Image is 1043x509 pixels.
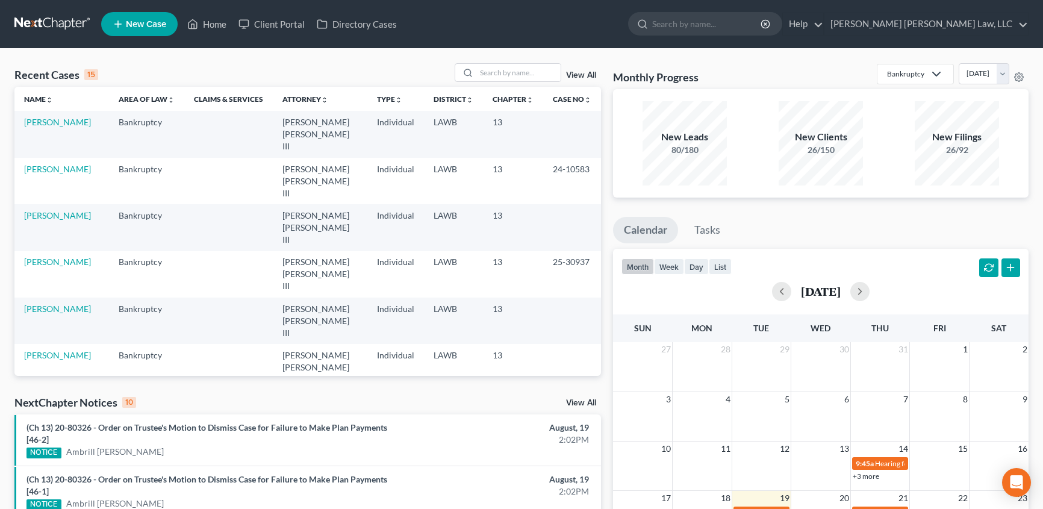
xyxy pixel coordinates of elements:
span: 8 [962,392,969,407]
span: 18 [720,491,732,505]
span: 7 [902,392,909,407]
td: Bankruptcy [109,111,184,157]
span: Sat [991,323,1006,333]
td: LAWB [424,344,483,390]
span: 27 [660,342,672,357]
span: 1 [962,342,969,357]
a: [PERSON_NAME] [24,164,91,174]
td: 24-10583 [543,158,601,204]
div: 15 [84,69,98,80]
a: Chapterunfold_more [493,95,534,104]
span: 17 [660,491,672,505]
a: [PERSON_NAME] [24,257,91,267]
td: Bankruptcy [109,298,184,344]
a: Attorneyunfold_more [282,95,328,104]
span: Mon [691,323,712,333]
td: Individual [367,251,424,298]
div: 26/150 [779,144,863,156]
td: [PERSON_NAME] [PERSON_NAME] III [273,344,367,390]
span: 20 [838,491,850,505]
a: [PERSON_NAME] [PERSON_NAME] Law, LLC [824,13,1028,35]
td: Bankruptcy [109,158,184,204]
td: Individual [367,158,424,204]
a: Typeunfold_more [377,95,402,104]
a: (Ch 13) 20-80326 - Order on Trustee's Motion to Dismiss Case for Failure to Make Plan Payments [4... [26,422,387,445]
span: Sun [634,323,652,333]
button: list [709,258,732,275]
th: Claims & Services [184,87,273,111]
span: Thu [871,323,889,333]
td: [PERSON_NAME] [PERSON_NAME] III [273,111,367,157]
td: 13 [483,111,543,157]
td: LAWB [424,111,483,157]
h3: Monthly Progress [613,70,699,84]
a: Calendar [613,217,678,243]
i: unfold_more [46,96,53,104]
span: 9:45a [856,459,874,468]
div: Bankruptcy [887,69,924,79]
a: [PERSON_NAME] [24,304,91,314]
span: 23 [1017,491,1029,505]
span: 15 [957,442,969,456]
span: 12 [779,442,791,456]
a: Home [181,13,232,35]
a: Help [783,13,823,35]
a: View All [566,399,596,407]
td: 25-30937 [543,251,601,298]
span: 30 [838,342,850,357]
a: Area of Lawunfold_more [119,95,175,104]
span: 31 [897,342,909,357]
span: 28 [720,342,732,357]
span: 13 [838,442,850,456]
td: 13 [483,251,543,298]
div: 10 [122,397,136,408]
td: 13 [483,158,543,204]
td: [PERSON_NAME] [PERSON_NAME] III [273,298,367,344]
input: Search by name... [652,13,762,35]
span: New Case [126,20,166,29]
a: Tasks [683,217,731,243]
span: Fri [933,323,946,333]
i: unfold_more [321,96,328,104]
button: month [621,258,654,275]
div: NOTICE [26,448,61,458]
span: 2 [1021,342,1029,357]
i: unfold_more [466,96,473,104]
a: +3 more [853,472,879,481]
span: Wed [811,323,830,333]
span: 11 [720,442,732,456]
td: 13 [483,298,543,344]
span: Tue [753,323,769,333]
a: Case Nounfold_more [553,95,591,104]
span: 19 [779,491,791,505]
h2: [DATE] [801,285,841,298]
a: Client Portal [232,13,311,35]
td: [PERSON_NAME] [PERSON_NAME] III [273,158,367,204]
button: week [654,258,684,275]
a: Directory Cases [311,13,403,35]
span: 16 [1017,442,1029,456]
td: LAWB [424,158,483,204]
i: unfold_more [584,96,591,104]
i: unfold_more [167,96,175,104]
a: [PERSON_NAME] [24,210,91,220]
a: [PERSON_NAME] [24,117,91,127]
div: Open Intercom Messenger [1002,468,1031,497]
div: 2:02PM [409,434,589,446]
div: New Clients [779,130,863,144]
a: (Ch 13) 20-80326 - Order on Trustee's Motion to Dismiss Case for Failure to Make Plan Payments [4... [26,474,387,496]
a: [PERSON_NAME] [24,350,91,360]
div: New Filings [915,130,999,144]
td: LAWB [424,298,483,344]
a: View All [566,71,596,80]
div: Recent Cases [14,67,98,82]
span: 21 [897,491,909,505]
td: Individual [367,111,424,157]
span: 5 [783,392,791,407]
td: [PERSON_NAME] [PERSON_NAME] III [273,204,367,251]
td: Individual [367,344,424,390]
span: 14 [897,442,909,456]
span: 22 [957,491,969,505]
a: Nameunfold_more [24,95,53,104]
span: 9 [1021,392,1029,407]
